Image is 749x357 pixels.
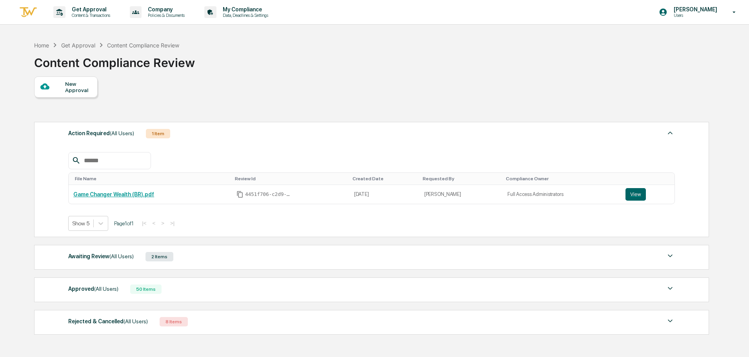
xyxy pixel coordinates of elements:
[216,6,272,13] p: My Compliance
[665,316,675,326] img: caret
[665,128,675,138] img: caret
[65,6,114,13] p: Get Approval
[506,176,617,181] div: Toggle SortBy
[142,6,189,13] p: Company
[146,129,170,138] div: 1 Item
[150,220,158,227] button: <
[68,316,148,326] div: Rejected & Cancelled
[420,185,503,204] td: [PERSON_NAME]
[114,220,134,227] span: Page 1 of 1
[145,252,173,261] div: 2 Items
[107,42,179,49] div: Content Compliance Review
[34,42,49,49] div: Home
[168,220,177,227] button: >|
[19,6,38,19] img: logo
[667,6,721,13] p: [PERSON_NAME]
[625,188,646,201] button: View
[665,251,675,261] img: caret
[667,13,721,18] p: Users
[245,191,292,198] span: 4451f706-c2d9-45a3-942b-fe2e7bf6efaa
[65,13,114,18] p: Content & Transactions
[353,176,416,181] div: Toggle SortBy
[627,176,671,181] div: Toggle SortBy
[75,176,229,181] div: Toggle SortBy
[216,13,272,18] p: Data, Deadlines & Settings
[68,128,134,138] div: Action Required
[73,191,154,198] a: Game Changer Wealth (BR).pdf
[235,176,346,181] div: Toggle SortBy
[68,251,134,261] div: Awaiting Review
[34,49,195,70] div: Content Compliance Review
[160,317,188,326] div: 8 Items
[140,220,149,227] button: |<
[109,253,134,259] span: (All Users)
[94,286,118,292] span: (All Users)
[65,81,91,93] div: New Approval
[61,42,95,49] div: Get Approval
[159,220,167,227] button: >
[665,284,675,293] img: caret
[349,185,420,204] td: [DATE]
[503,185,620,204] td: Full Access Administrators
[625,188,670,201] a: View
[142,13,189,18] p: Policies & Documents
[236,191,244,198] span: Copy Id
[68,284,118,294] div: Approved
[110,130,134,136] span: (All Users)
[423,176,500,181] div: Toggle SortBy
[130,285,162,294] div: 50 Items
[124,318,148,324] span: (All Users)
